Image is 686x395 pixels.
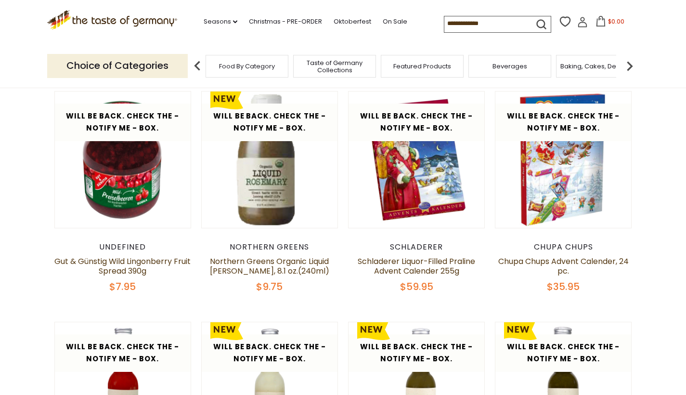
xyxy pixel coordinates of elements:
[201,242,338,252] div: Northern Greens
[400,280,433,293] span: $59.95
[55,92,191,228] img: Gut & Günstig Wild Lingonberry Fruit Spread 390g
[547,280,580,293] span: $35.95
[256,280,283,293] span: $9.75
[210,256,329,276] a: Northern Greens Organic Liquid [PERSON_NAME], 8.1 oz.(240ml)
[54,242,192,252] div: undefined
[492,63,527,70] a: Beverages
[608,17,624,26] span: $0.00
[202,92,338,228] img: Northern Greens Organic Liquid Rosemary, 8.1 oz.(240ml)
[109,280,136,293] span: $7.95
[204,16,237,27] a: Seasons
[495,242,632,252] div: Chupa Chups
[358,256,475,276] a: Schladerer Liquor-Filled Praline Advent Calender 255g
[560,63,635,70] a: Baking, Cakes, Desserts
[348,242,485,252] div: Schladerer
[620,56,639,76] img: next arrow
[47,54,188,78] p: Choice of Categories
[188,56,207,76] img: previous arrow
[334,16,371,27] a: Oktoberfest
[393,63,451,70] a: Featured Products
[54,256,191,276] a: Gut & Günstig Wild Lingonberry Fruit Spread 390g
[296,59,373,74] a: Taste of Germany Collections
[383,16,407,27] a: On Sale
[590,16,631,30] button: $0.00
[249,16,322,27] a: Christmas - PRE-ORDER
[495,92,632,228] img: Chupa Chups Advent Calender, 24 pc.
[219,63,275,70] a: Food By Category
[498,256,629,276] a: Chupa Chups Advent Calender, 24 pc.
[349,92,485,228] img: Schladerer Liquor-Filled Praline Advent Calender 255g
